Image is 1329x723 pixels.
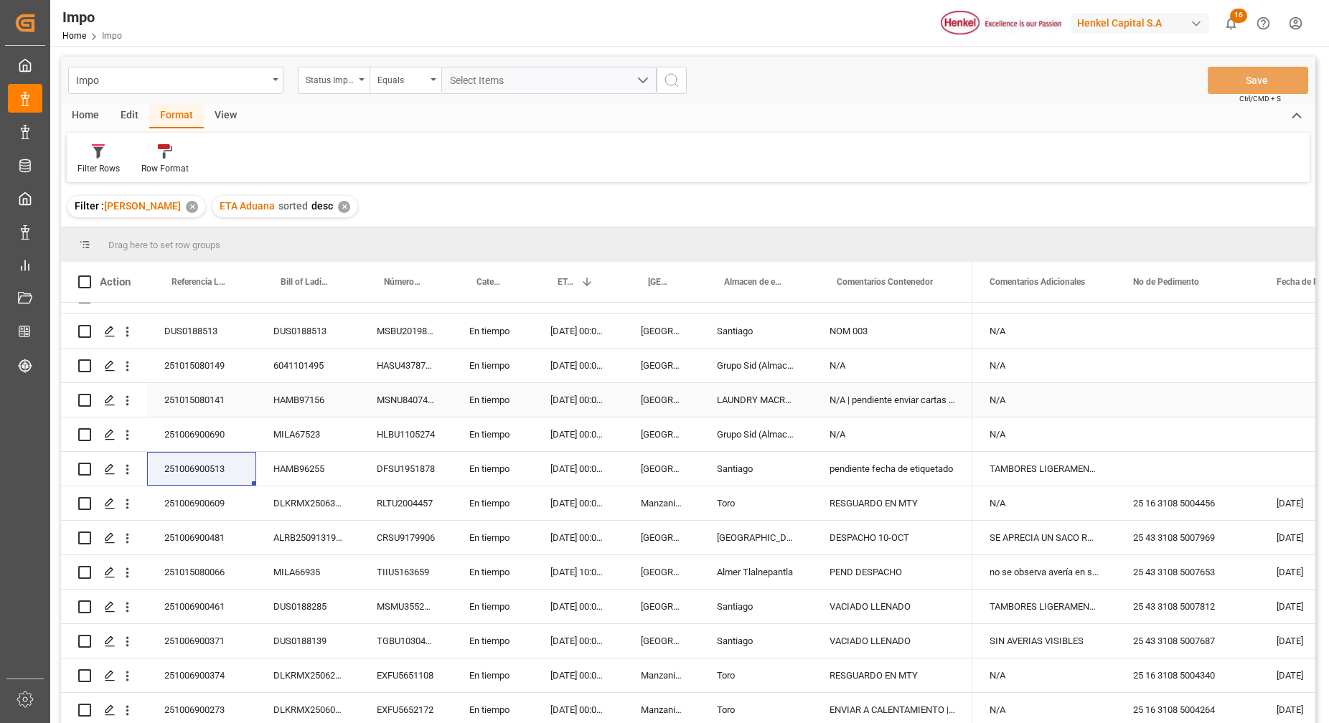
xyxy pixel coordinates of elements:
span: Drag here to set row groups [108,240,220,250]
div: [GEOGRAPHIC_DATA] [624,555,700,589]
span: Bill of Lading Number [281,277,329,287]
span: ETA Aduana [220,200,275,212]
div: HAMB96255 [256,452,360,486]
div: N/A [972,349,1116,382]
div: N/A [972,486,1116,520]
div: MSMU3552118 [360,590,452,623]
div: [GEOGRAPHIC_DATA] [624,521,700,554]
div: En tiempo [452,349,533,382]
div: 251006900461 [147,590,256,623]
span: ETA Aduana [558,277,575,287]
div: 251015080141 [147,383,256,417]
div: N/A [972,658,1116,692]
button: open menu [441,67,657,94]
div: Press SPACE to select this row. [61,624,972,658]
span: sorted [278,200,308,212]
div: 251006900690 [147,417,256,451]
div: Manzanillo [624,658,700,692]
div: En tiempo [452,555,533,589]
div: DLKRMX2506231 [256,658,360,692]
div: Impo [76,70,268,88]
div: DUS0188513 [256,314,360,348]
div: Henkel Capital S.A [1071,13,1209,34]
div: PEND DESPACHO [812,555,972,589]
span: Categoría [476,277,503,287]
div: [GEOGRAPHIC_DATA] [624,452,700,486]
div: [GEOGRAPHIC_DATA] [624,383,700,417]
div: 251015080066 [147,555,256,589]
div: En tiempo [452,521,533,554]
span: Ctrl/CMD + S [1239,93,1281,104]
div: DLKRMX2506362 [256,486,360,520]
button: Save [1208,67,1308,94]
div: Santiago [700,314,812,348]
div: 251006900609 [147,486,256,520]
div: 25 43 3108 5007653 [1116,555,1259,589]
span: Número de Contenedor [384,277,422,287]
div: SIN AVERIAS VISIBLES [972,624,1116,658]
div: 25 43 3108 5007812 [1116,590,1259,623]
div: [DATE] 00:00:00 [533,349,624,382]
div: 25 43 3108 5007969 [1116,521,1259,554]
div: ✕ [186,201,198,213]
div: [GEOGRAPHIC_DATA] [624,349,700,382]
div: En tiempo [452,624,533,658]
div: VACIADO LLENADO [812,590,972,623]
div: Santiago [700,624,812,658]
div: Impo [62,6,122,28]
div: N/A [972,417,1116,451]
div: [DATE] 00:00:00 [533,417,624,451]
div: [DATE] 00:00:00 [533,590,624,623]
span: desc [311,200,333,212]
div: 251006900374 [147,658,256,692]
div: RLTU2004457 [360,486,452,520]
div: En tiempo [452,658,533,692]
div: N/A | pendiente enviar cartas actualizadas [812,383,972,417]
span: Select Items [450,75,511,86]
div: 25 16 3108 5004340 [1116,658,1259,692]
button: show 16 new notifications [1215,7,1247,39]
button: open menu [68,67,283,94]
div: N/A [812,417,972,451]
div: [DATE] 00:00:00 [533,314,624,348]
div: [GEOGRAPHIC_DATA] [624,314,700,348]
div: Grupo Sid (Almacenaje y Distribucion AVIOR) [700,417,812,451]
div: 251006900481 [147,521,256,554]
div: VACIADO LLENADO [812,624,972,658]
div: Press SPACE to select this row. [61,658,972,693]
div: [DATE] 00:00:00 [533,658,624,692]
div: NOM 003 [812,314,972,348]
button: Henkel Capital S.A [1071,9,1215,37]
div: Press SPACE to select this row. [61,521,972,555]
div: En tiempo [452,486,533,520]
span: Filter : [75,200,104,212]
span: Comentarios Contenedor [837,277,933,287]
div: En tiempo [452,590,533,623]
div: [DATE] 00:00:00 [533,624,624,658]
div: HAMB97156 [256,383,360,417]
div: Toro [700,658,812,692]
div: LAUNDRY MACRO CEDIS TOLUCA/ ALMACEN DE MATERIA PRIMA [700,383,812,417]
div: [DATE] 00:00:00 [533,521,624,554]
div: N/A [972,383,1116,417]
button: Help Center [1247,7,1279,39]
div: [DATE] 10:00:00 [533,555,624,589]
div: Manzanillo [624,486,700,520]
div: SE APRECIA UN SACO ROTO DE ORIGEN, SE ACONDICIONA CON CINTA [972,521,1116,554]
div: [GEOGRAPHIC_DATA] [624,417,700,451]
div: MSBU2019857 [360,314,452,348]
div: [GEOGRAPHIC_DATA] [700,521,812,554]
div: TAMBORES LIGERAMENTE RASPADOS DE ORIGEN [972,590,1116,623]
div: Toro [700,486,812,520]
span: Comentarios Adicionales [990,277,1085,287]
button: open menu [298,67,370,94]
span: [PERSON_NAME] [104,200,181,212]
span: No de Pedimento [1133,277,1199,287]
div: Home [61,104,110,128]
div: Press SPACE to select this row. [61,590,972,624]
span: 16 [1230,9,1247,23]
div: N/A [812,349,972,382]
div: ✕ [338,201,350,213]
div: Row Format [141,162,189,175]
div: [DATE] 00:00:00 [533,452,624,486]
